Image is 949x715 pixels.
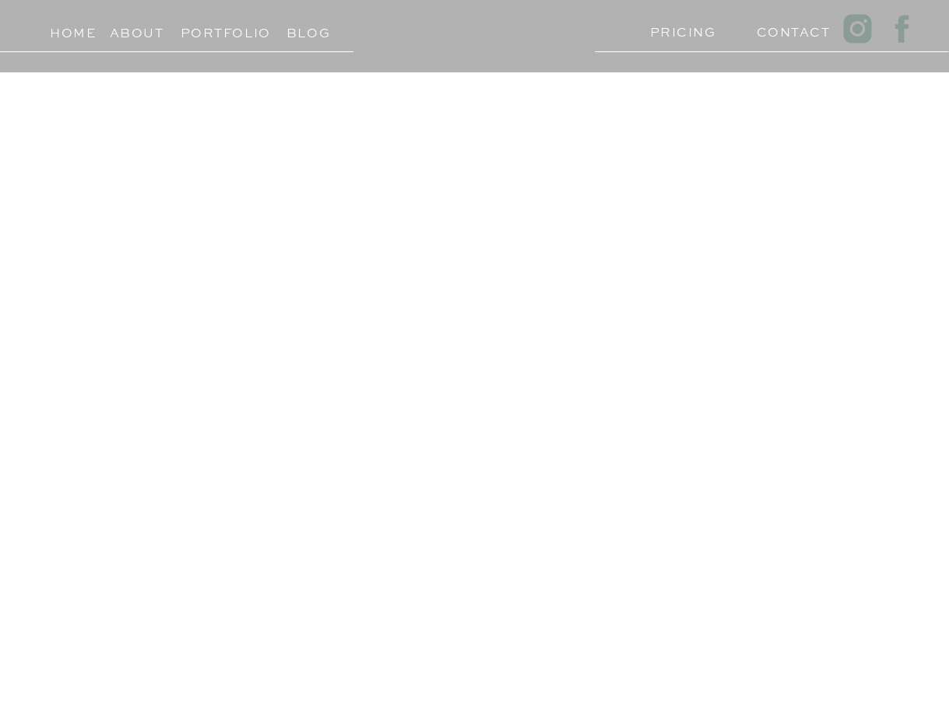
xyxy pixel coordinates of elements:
a: Blog [273,22,344,37]
a: PRICING [650,21,710,36]
a: Contact [757,21,817,36]
p: Creative Wedding & Engagement Photographer & Film Maker Based in [GEOGRAPHIC_DATA] [637,616,942,713]
a: Home [44,22,104,37]
a: About [110,22,164,37]
h1: Artful Storytelling for Adventurous Hearts [234,271,673,347]
a: Portfolio [181,22,251,37]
